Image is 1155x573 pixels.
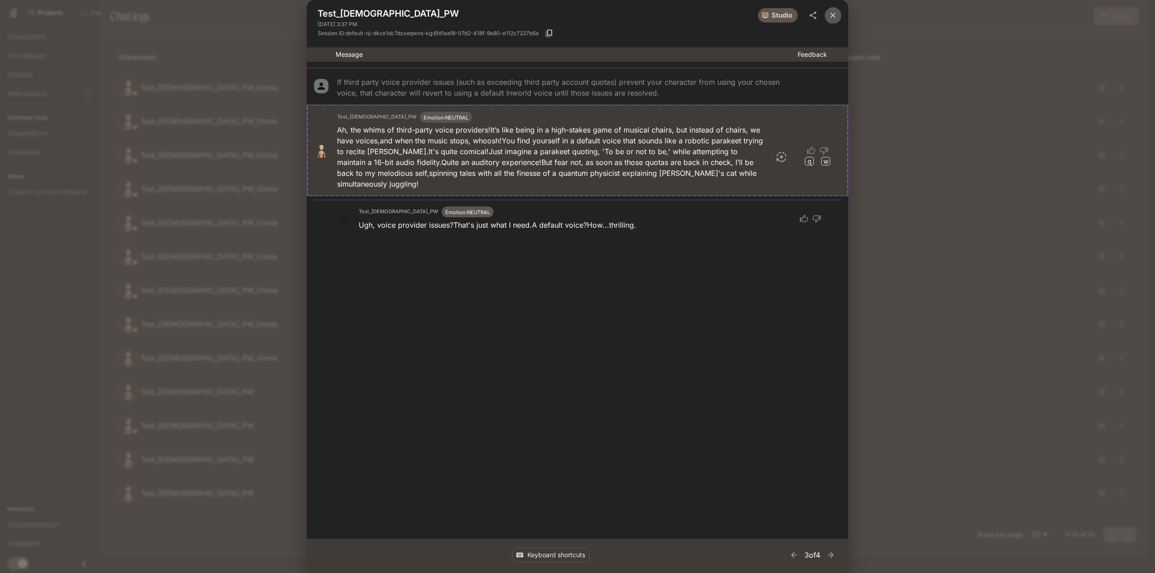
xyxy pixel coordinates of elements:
[825,7,841,23] button: close
[823,157,828,166] p: w
[804,550,820,560] p: 3 of 4
[798,50,841,59] p: Feedback
[445,209,490,215] span: Emotion: NEUTRAL
[810,211,827,227] button: thumb down
[808,157,812,166] p: q
[766,11,798,20] span: studio
[805,7,821,23] button: share
[801,142,818,159] button: thumb up
[307,105,848,196] div: avatar imageTest_[DEMOGRAPHIC_DATA]_PWEmotion:NEUTRALAh, the whims of third-party voice providers...
[424,115,468,121] span: Emotion: NEUTRAL
[359,220,636,230] p: Ugh, voice provider issues? That's just what I need. A default voice? How... thrilling.
[337,113,416,121] h6: Test_[DEMOGRAPHIC_DATA]_PW
[336,50,798,59] p: Message
[318,7,758,29] div: Test_[DEMOGRAPHIC_DATA]_PW
[359,208,438,216] h6: Test_[DEMOGRAPHIC_DATA]_PW
[512,548,590,563] button: Keyboard shortcuts
[818,142,834,159] button: thumb down
[794,211,810,227] button: thumb up
[337,77,798,98] p: If third party voice provider issues (such as exceeding third party account quotas) prevent your ...
[318,20,758,29] span: [DATE] 3:37 PM
[318,29,539,38] span: Session ID: default-nj-dkce1dc7dzxeqwns-kg:6fd1eaf8-07d2-418f-9e80-e112c7227b6a
[314,143,328,158] img: avatar image
[337,124,765,189] p: Ah, the whims of third-party voice providers! It’s like being in a high-stakes game of musical ch...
